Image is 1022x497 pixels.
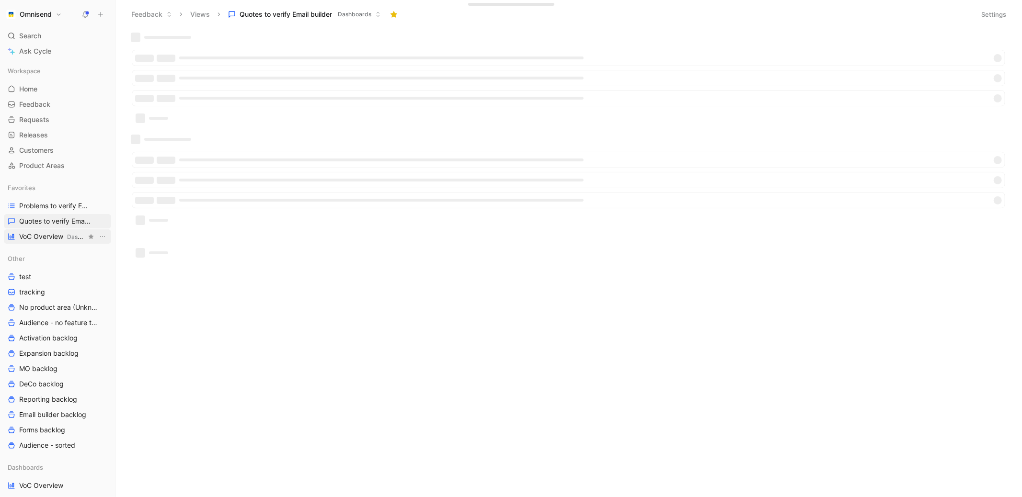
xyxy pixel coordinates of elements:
[19,100,50,109] span: Feedback
[4,285,111,299] a: tracking
[4,29,111,43] div: Search
[19,425,65,435] span: Forms backlog
[8,183,35,192] span: Favorites
[4,113,111,127] a: Requests
[19,272,31,282] span: test
[4,423,111,437] a: Forms backlog
[4,44,111,58] a: Ask Cycle
[8,254,25,263] span: Other
[19,201,92,211] span: Problems to verify Email Builder
[4,300,111,315] a: No product area (Unknowns)
[4,270,111,284] a: test
[4,64,111,78] div: Workspace
[19,379,64,389] span: DeCo backlog
[4,377,111,391] a: DeCo backlog
[127,7,176,22] button: Feedback
[4,407,111,422] a: Email builder backlog
[186,7,214,22] button: Views
[224,7,385,22] button: Quotes to verify Email builderDashboards
[19,410,86,419] span: Email builder backlog
[67,233,99,240] span: Dashboards
[4,438,111,452] a: Audience - sorted
[19,395,77,404] span: Reporting backlog
[4,199,111,213] a: Problems to verify Email Builder
[4,331,111,345] a: Activation backlog
[19,84,37,94] span: Home
[19,333,78,343] span: Activation backlog
[4,8,64,21] button: OmnisendOmnisend
[4,229,111,244] a: VoC OverviewDashboardsView actions
[98,232,107,241] button: View actions
[4,346,111,361] a: Expansion backlog
[4,361,111,376] a: MO backlog
[19,216,91,226] span: Quotes to verify Email builder
[4,251,111,452] div: OthertesttrackingNo product area (Unknowns)Audience - no feature tagActivation backlogExpansion b...
[19,146,54,155] span: Customers
[19,115,49,124] span: Requests
[20,10,52,19] h1: Omnisend
[19,318,98,328] span: Audience - no feature tag
[4,143,111,158] a: Customers
[338,10,371,19] span: Dashboards
[4,97,111,112] a: Feedback
[4,460,111,474] div: Dashboards
[4,251,111,266] div: Other
[4,82,111,96] a: Home
[19,287,45,297] span: tracking
[19,161,65,170] span: Product Areas
[19,232,86,242] span: VoC Overview
[8,463,43,472] span: Dashboards
[4,214,111,228] a: Quotes to verify Email builder
[240,10,332,19] span: Quotes to verify Email builder
[4,128,111,142] a: Releases
[4,392,111,407] a: Reporting backlog
[6,10,16,19] img: Omnisend
[4,181,111,195] div: Favorites
[8,66,41,76] span: Workspace
[4,478,111,493] a: VoC Overview
[977,8,1011,21] button: Settings
[19,364,57,373] span: MO backlog
[19,303,99,312] span: No product area (Unknowns)
[19,441,75,450] span: Audience - sorted
[4,158,111,173] a: Product Areas
[19,130,48,140] span: Releases
[19,349,79,358] span: Expansion backlog
[19,30,41,42] span: Search
[4,316,111,330] a: Audience - no feature tag
[19,481,63,490] span: VoC Overview
[19,45,51,57] span: Ask Cycle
